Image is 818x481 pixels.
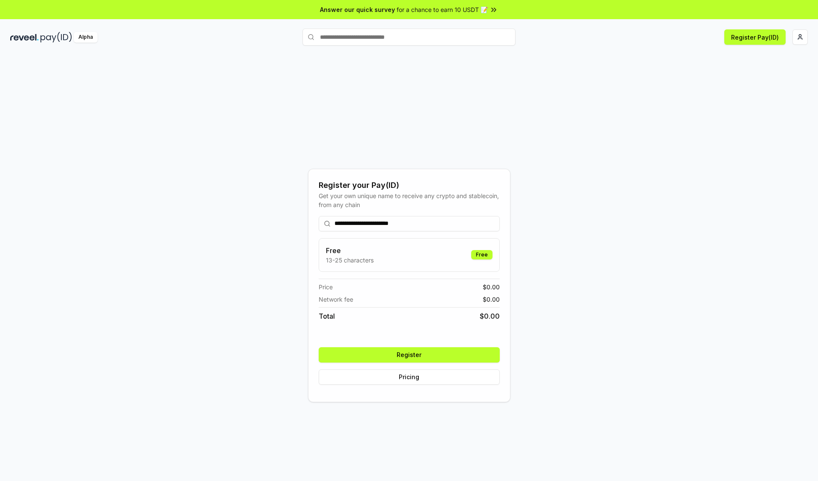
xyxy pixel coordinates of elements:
[319,311,335,321] span: Total
[320,5,395,14] span: Answer our quick survey
[483,295,500,304] span: $ 0.00
[319,369,500,385] button: Pricing
[326,256,374,265] p: 13-25 characters
[10,32,39,43] img: reveel_dark
[319,179,500,191] div: Register your Pay(ID)
[319,347,500,363] button: Register
[483,282,500,291] span: $ 0.00
[40,32,72,43] img: pay_id
[326,245,374,256] h3: Free
[74,32,98,43] div: Alpha
[724,29,786,45] button: Register Pay(ID)
[471,250,493,259] div: Free
[319,282,333,291] span: Price
[319,295,353,304] span: Network fee
[480,311,500,321] span: $ 0.00
[397,5,488,14] span: for a chance to earn 10 USDT 📝
[319,191,500,209] div: Get your own unique name to receive any crypto and stablecoin, from any chain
